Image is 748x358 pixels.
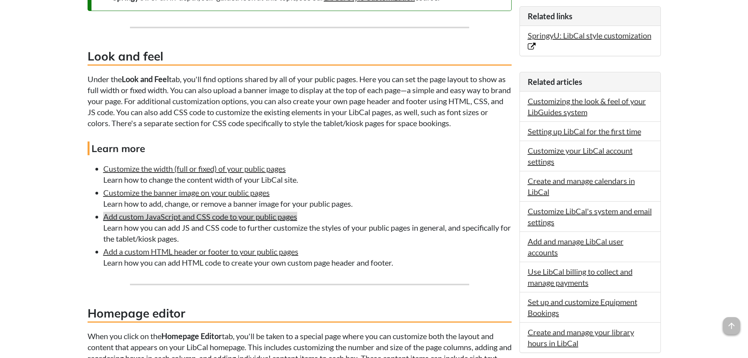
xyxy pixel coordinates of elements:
h3: Homepage editor [88,305,512,323]
span: Related articles [528,77,582,86]
strong: Look and Feel [122,74,169,84]
a: Customize LibCal's system and email settings [528,206,652,227]
li: Learn how you can add JS and CSS code to further customize the styles of your public pages in gen... [103,211,512,244]
a: Add a custom HTML header or footer to your public pages [103,247,298,256]
a: Set up and customize Equipment Bookings [528,297,637,318]
a: SpringyU: LibCal style customization [528,31,651,51]
a: Customizing the look & feel of your LibGuides system [528,96,646,117]
h3: Look and feel [88,48,512,66]
a: Use LibCal billing to collect and manage payments [528,267,633,287]
li: Learn how you can add HTML code to create your own custom page header and footer. [103,246,512,268]
span: Related links [528,11,572,21]
a: arrow_upward [723,318,740,327]
strong: Homepage Editor [161,331,222,341]
p: Under the tab, you'll find options shared by all of your public pages. Here you can set the page ... [88,73,512,129]
a: Create and manage your library hours in LibCal [528,327,634,348]
a: Setting up LibCal for the first time [528,127,641,136]
a: Add custom JavaScript and CSS code to your public pages [103,212,297,221]
li: Learn how to add, change, or remove a banner image for your public pages. [103,187,512,209]
li: Learn how to change the content width of your LibCal site. [103,163,512,185]
a: Customize the width (full or fixed) of your public pages [103,164,286,173]
h4: Learn more [88,141,512,155]
span: arrow_upward [723,317,740,334]
a: Customize your LibCal account settings [528,146,633,166]
a: Create and manage calendars in LibCal [528,176,635,196]
a: Customize the banner image on your public pages [103,188,270,197]
a: Add and manage LibCal user accounts [528,237,624,257]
